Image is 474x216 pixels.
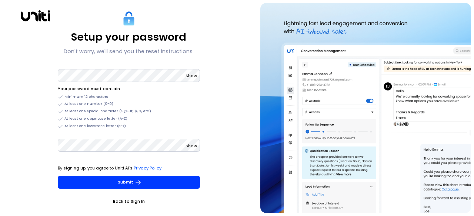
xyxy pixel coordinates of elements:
a: Back to Sign In [58,198,200,205]
button: Submit [58,176,200,189]
span: At least one lowercase letter (a-z) [64,123,126,128]
p: Don't worry, we'll send you the reset instructions. [64,47,194,56]
a: Privacy Policy [134,165,161,171]
span: Minimum 12 characters [64,94,108,99]
span: At least one number (0-9) [64,101,113,106]
img: auth-hero.png [260,3,471,213]
span: Show [186,143,197,149]
li: Your password must contain: [58,85,200,92]
p: By signing up, you agree to Uniti AI's [58,164,200,172]
span: At least one uppercase letter (A-Z) [64,116,127,121]
span: Show [186,73,197,79]
p: Setup your password [71,31,186,44]
span: At least one special character (!, @, #, $, %, etc.) [64,109,151,114]
button: Show [186,142,197,150]
button: Show [186,72,197,79]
